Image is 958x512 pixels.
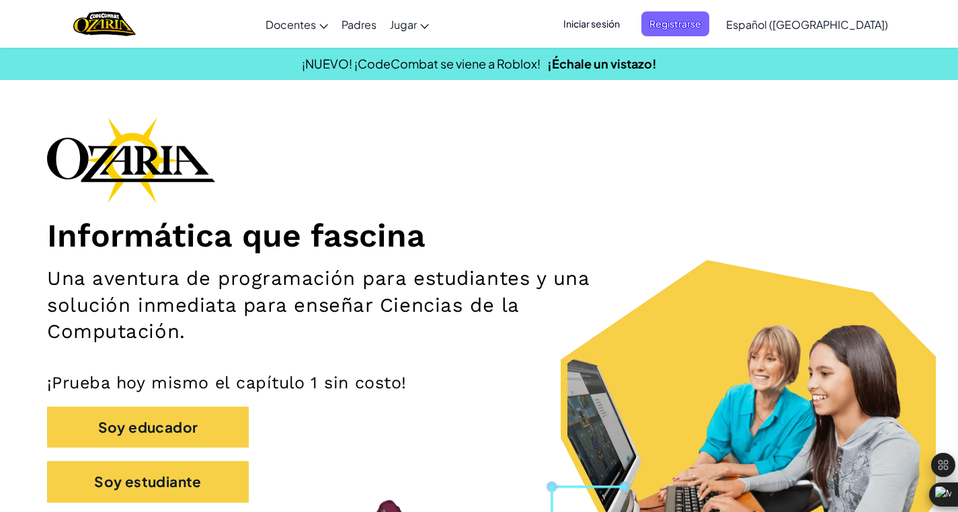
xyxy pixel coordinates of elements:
button: Iniciar sesión [555,11,628,36]
img: Ozaria branding logo [47,117,215,203]
a: Docentes [259,6,335,42]
span: ¡NUEVO! ¡CodeCombat se viene a Roblox! [302,56,541,71]
a: Español ([GEOGRAPHIC_DATA]) [719,6,895,42]
h2: Una aventura de programación para estudiantes y una solución inmediata para enseñar Ciencias de l... [47,265,626,345]
span: Español ([GEOGRAPHIC_DATA]) [726,17,888,32]
a: Jugar [383,6,436,42]
a: ¡Échale un vistazo! [547,56,657,71]
p: ¡Prueba hoy mismo el capítulo 1 sin costo! [47,372,911,393]
button: Registrarse [641,11,709,36]
h1: Informática que fascina [47,216,911,255]
a: Ozaria by CodeCombat logo [73,10,136,38]
img: Home [73,10,136,38]
span: Jugar [390,17,417,32]
a: Padres [335,6,383,42]
button: Soy educador [47,407,249,447]
button: Soy estudiante [47,461,249,502]
span: Docentes [266,17,316,32]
